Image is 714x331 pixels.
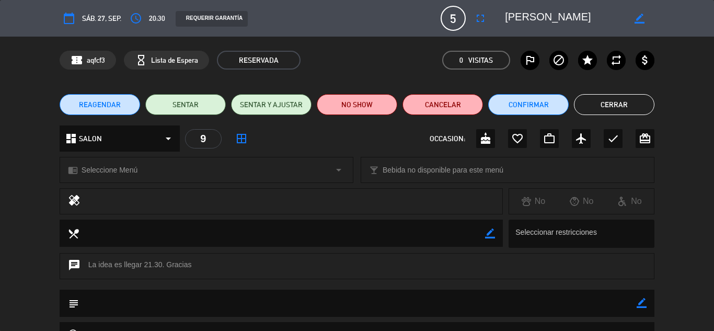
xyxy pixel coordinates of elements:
[332,164,345,176] i: arrow_drop_down
[558,195,606,208] div: No
[479,132,492,145] i: cake
[67,298,79,309] i: subject
[68,165,78,175] i: chrome_reader_mode
[511,132,524,145] i: favorite_border
[459,54,463,66] span: 0
[151,54,198,66] span: Lista de Espera
[231,94,312,115] button: SENTAR Y AJUSTAR
[67,227,79,239] i: local_dining
[82,13,121,25] span: sáb. 27, sep.
[635,14,644,24] i: border_color
[185,129,222,149] div: 9
[430,133,465,145] span: OCCASION:
[441,6,466,31] span: 5
[552,54,565,66] i: block
[471,9,490,28] button: fullscreen
[317,94,397,115] button: NO SHOW
[79,133,102,145] span: SALON
[176,11,248,27] div: REQUERIR GARANTÍA
[575,132,588,145] i: airplanemode_active
[639,54,651,66] i: attach_money
[383,164,503,176] span: Bebida no disponible para este menú
[402,94,483,115] button: Cancelar
[610,54,623,66] i: repeat
[485,229,495,238] i: border_color
[135,54,147,66] i: hourglass_empty
[60,253,654,279] div: La idea es llegar 21.30. Gracias
[126,9,145,28] button: access_time
[524,54,536,66] i: outlined_flag
[130,12,142,25] i: access_time
[509,195,557,208] div: No
[60,9,78,28] button: calendar_today
[65,132,77,145] i: dashboard
[217,51,301,70] span: RESERVADA
[79,99,121,110] span: REAGENDAR
[145,94,226,115] button: SENTAR
[606,195,654,208] div: No
[574,94,654,115] button: Cerrar
[162,132,175,145] i: arrow_drop_down
[60,94,140,115] button: REAGENDAR
[581,54,594,66] i: star
[607,132,619,145] i: check
[87,54,105,66] span: aqfcf3
[639,132,651,145] i: card_giftcard
[468,54,493,66] em: Visitas
[637,298,647,308] i: border_color
[71,54,83,66] span: confirmation_number
[474,12,487,25] i: fullscreen
[369,165,379,175] i: local_bar
[63,12,75,25] i: calendar_today
[82,164,137,176] span: Seleccione Menú
[543,132,556,145] i: work_outline
[68,194,80,209] i: healing
[68,259,80,273] i: chat
[235,132,248,145] i: border_all
[488,94,569,115] button: Confirmar
[149,13,165,25] span: 20:30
